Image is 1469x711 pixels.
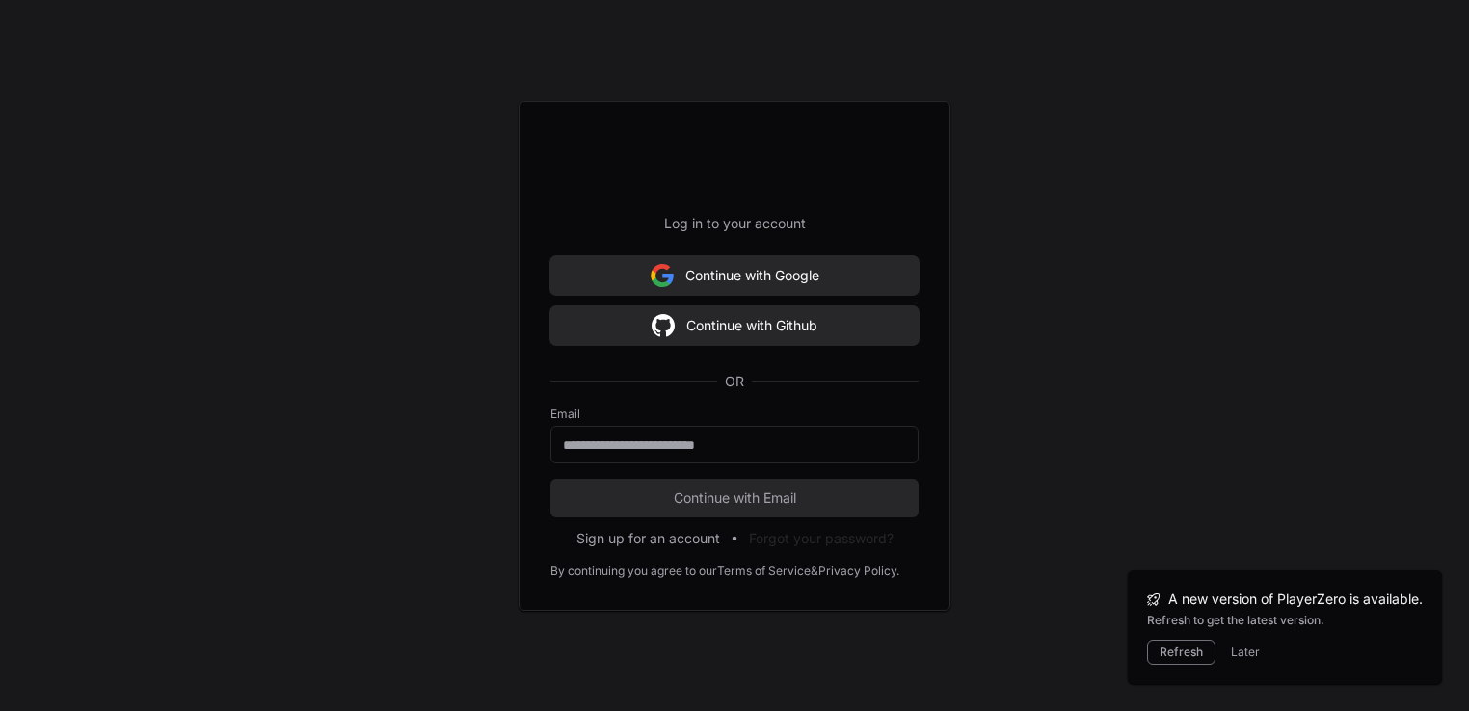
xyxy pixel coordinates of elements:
[550,479,919,517] button: Continue with Email
[550,564,717,579] div: By continuing you agree to our
[1147,613,1423,628] div: Refresh to get the latest version.
[811,564,818,579] div: &
[818,564,899,579] a: Privacy Policy.
[651,256,674,295] img: Sign in with google
[550,214,919,233] p: Log in to your account
[717,372,752,391] span: OR
[550,488,919,508] span: Continue with Email
[1231,645,1260,660] button: Later
[550,306,919,345] button: Continue with Github
[1168,590,1423,609] span: A new version of PlayerZero is available.
[576,529,720,548] button: Sign up for an account
[717,564,811,579] a: Terms of Service
[1147,640,1215,665] button: Refresh
[550,407,919,422] label: Email
[652,306,675,345] img: Sign in with google
[749,529,894,548] button: Forgot your password?
[550,256,919,295] button: Continue with Google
